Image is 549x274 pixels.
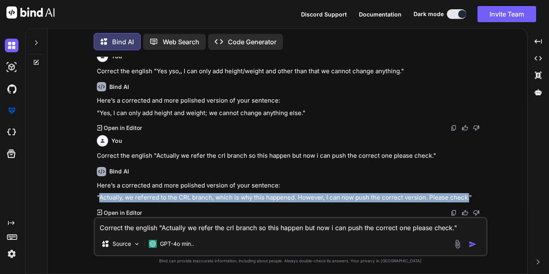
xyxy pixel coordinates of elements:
[160,240,194,248] p: GPT-4o min..
[149,240,157,248] img: GPT-4o mini
[473,210,479,216] img: dislike
[104,209,142,217] p: Open in Editor
[473,125,479,131] img: dislike
[451,125,457,131] img: copy
[451,210,457,216] img: copy
[5,82,18,96] img: githubDark
[97,193,486,202] p: "Actually, we referred to the CRL branch, which is why this happened. However, I can now push the...
[359,10,402,19] button: Documentation
[111,137,122,145] h6: You
[469,240,477,248] img: icon
[163,37,199,47] p: Web Search
[112,37,134,47] p: Bind AI
[359,11,402,18] span: Documentation
[97,181,486,190] p: Here’s a corrected and more polished version of your sentence:
[113,240,131,248] p: Source
[477,6,536,22] button: Invite Team
[301,10,347,19] button: Discord Support
[94,258,488,264] p: Bind can provide inaccurate information, including about people. Always double-check its answers....
[109,167,129,175] h6: Bind AI
[462,125,468,131] img: like
[97,151,486,161] p: Correct the english "Actually we refer the crl branch so this happen but now i can push the corre...
[133,241,140,247] img: Pick Models
[462,210,468,216] img: like
[5,60,18,74] img: darkAi-studio
[228,37,277,47] p: Code Generator
[6,6,55,19] img: Bind AI
[109,83,129,91] h6: Bind AI
[5,126,18,139] img: cloudideIcon
[97,67,486,76] p: Correct the english "Yes ⁠yso,, I can only add height/weight and other than that we cannot change...
[414,10,444,18] span: Dark mode
[301,11,347,18] span: Discord Support
[5,247,18,261] img: settings
[453,239,462,249] img: attachment
[104,124,142,132] p: Open in Editor
[5,104,18,117] img: premium
[5,39,18,52] img: darkChat
[97,96,486,105] p: Here’s a corrected and more polished version of your sentence:
[97,109,486,118] p: "Yes, I can only add height and weight; we cannot change anything else."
